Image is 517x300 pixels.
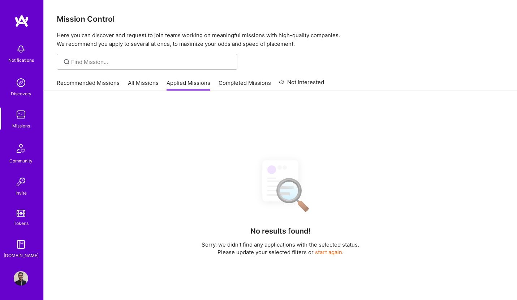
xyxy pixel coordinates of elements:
[16,189,27,197] div: Invite
[167,79,210,91] a: Applied Missions
[128,79,159,91] a: All Missions
[202,241,359,248] p: Sorry, we didn't find any applications with the selected status.
[202,248,359,256] p: Please update your selected filters or .
[14,75,28,90] img: discovery
[57,79,120,91] a: Recommended Missions
[219,79,271,91] a: Completed Missions
[14,108,28,122] img: teamwork
[250,227,311,235] h4: No results found!
[4,252,39,259] div: [DOMAIN_NAME]
[8,56,34,64] div: Notifications
[12,122,30,130] div: Missions
[17,210,25,217] img: tokens
[71,58,232,66] input: Find Mission...
[11,90,31,97] div: Discovery
[12,271,30,286] a: User Avatar
[57,31,504,48] p: Here you can discover and request to join teams working on meaningful missions with high-quality ...
[9,157,33,165] div: Community
[279,78,324,91] a: Not Interested
[14,271,28,286] img: User Avatar
[14,175,28,189] img: Invite
[57,14,504,23] h3: Mission Control
[14,42,28,56] img: bell
[14,237,28,252] img: guide book
[12,140,30,157] img: Community
[14,219,29,227] div: Tokens
[14,14,29,27] img: logo
[63,58,71,66] i: icon SearchGrey
[250,154,311,217] img: No Results
[315,248,342,256] button: start again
